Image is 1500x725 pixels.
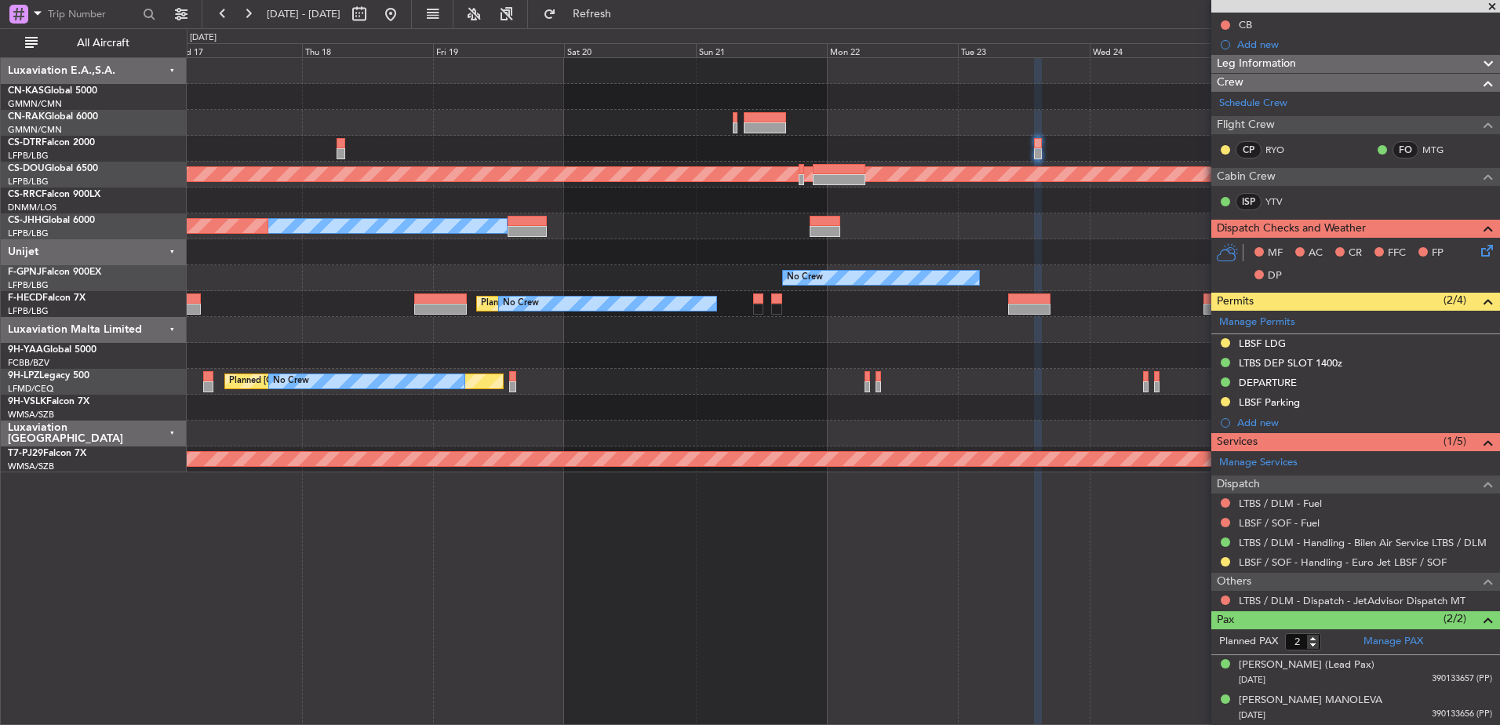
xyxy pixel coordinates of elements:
span: 9H-VSLK [8,397,46,406]
a: LFPB/LBG [8,150,49,162]
a: MTG [1422,143,1458,157]
span: Permits [1217,293,1254,311]
span: CN-KAS [8,86,44,96]
div: CP [1236,141,1262,158]
span: CS-DOU [8,164,45,173]
a: Manage Permits [1219,315,1295,330]
span: Refresh [559,9,625,20]
span: Crew [1217,74,1243,92]
a: CN-RAKGlobal 6000 [8,112,98,122]
a: 9H-YAAGlobal 5000 [8,345,96,355]
a: LFPB/LBG [8,279,49,291]
span: [DATE] - [DATE] [267,7,340,21]
div: No Crew [787,266,823,290]
span: Flight Crew [1217,116,1275,134]
span: 390133657 (PP) [1432,672,1492,686]
span: T7-PJ29 [8,449,43,458]
span: DP [1268,268,1282,284]
a: GMMN/CMN [8,98,62,110]
div: LBSF LDG [1239,337,1286,350]
a: WMSA/SZB [8,461,54,472]
span: F-GPNJ [8,268,42,277]
div: Add new [1237,416,1492,429]
span: AC [1309,246,1323,261]
label: Planned PAX [1219,634,1278,650]
a: LTBS / DLM - Handling - Bilen Air Service LTBS / DLM [1239,536,1487,549]
div: [DATE] [190,31,217,45]
span: 9H-YAA [8,345,43,355]
a: FCBB/BZV [8,357,49,369]
span: CN-RAK [8,112,45,122]
div: Wed 24 [1090,43,1221,57]
span: Dispatch Checks and Weather [1217,220,1366,238]
span: [DATE] [1239,674,1265,686]
a: CS-DTRFalcon 2000 [8,138,95,148]
a: CS-RRCFalcon 900LX [8,190,100,199]
span: 9H-LPZ [8,371,39,381]
div: Sun 21 [696,43,827,57]
div: CB [1239,18,1252,31]
a: LFPB/LBG [8,228,49,239]
a: GMMN/CMN [8,124,62,136]
a: DNMM/LOS [8,202,56,213]
div: [PERSON_NAME] (Lead Pax) [1239,658,1374,673]
span: Leg Information [1217,55,1296,73]
div: LBSF Parking [1239,395,1300,409]
span: (1/5) [1444,433,1466,450]
span: Services [1217,433,1258,451]
a: LBSF / SOF - Handling - Euro Jet LBSF / SOF [1239,556,1447,569]
div: Sat 20 [564,43,695,57]
div: Planned Maint [GEOGRAPHIC_DATA] ([GEOGRAPHIC_DATA]) [481,292,728,315]
a: LFMD/CEQ [8,383,53,395]
a: Manage PAX [1363,634,1423,650]
div: Fri 19 [433,43,564,57]
input: Trip Number [48,2,138,26]
button: All Aircraft [17,31,170,56]
a: LFPB/LBG [8,305,49,317]
a: LBSF / SOF - Fuel [1239,516,1320,530]
span: Others [1217,573,1251,591]
span: Dispatch [1217,475,1260,494]
div: FO [1393,141,1418,158]
div: Add new [1237,38,1492,51]
div: LTBS DEP SLOT 1400z [1239,356,1342,370]
span: Cabin Crew [1217,168,1276,186]
div: No Crew [273,370,309,393]
a: 9H-VSLKFalcon 7X [8,397,89,406]
button: Refresh [536,2,630,27]
div: [PERSON_NAME] MANOLEVA [1239,693,1382,709]
a: RYO [1265,143,1301,157]
span: (2/4) [1444,292,1466,308]
span: CS-JHH [8,216,42,225]
a: LFPB/LBG [8,176,49,188]
div: Planned [GEOGRAPHIC_DATA] ([GEOGRAPHIC_DATA]) [229,370,451,393]
div: No Crew [503,292,539,315]
span: Pax [1217,611,1234,629]
a: Manage Services [1219,455,1298,471]
a: F-GPNJFalcon 900EX [8,268,101,277]
a: 9H-LPZLegacy 500 [8,371,89,381]
div: Mon 22 [827,43,958,57]
span: FFC [1388,246,1406,261]
a: WMSA/SZB [8,409,54,421]
span: F-HECD [8,293,42,303]
div: Tue 23 [958,43,1089,57]
span: (2/2) [1444,610,1466,627]
span: CR [1349,246,1362,261]
a: CS-DOUGlobal 6500 [8,164,98,173]
span: CS-RRC [8,190,42,199]
a: YTV [1265,195,1301,209]
div: ISP [1236,193,1262,210]
span: 390133656 (PP) [1432,708,1492,721]
a: T7-PJ29Falcon 7X [8,449,86,458]
a: CN-KASGlobal 5000 [8,86,97,96]
span: FP [1432,246,1444,261]
a: CS-JHHGlobal 6000 [8,216,95,225]
a: F-HECDFalcon 7X [8,293,86,303]
span: MF [1268,246,1283,261]
a: LTBS / DLM - Dispatch - JetAdvisor Dispatch MT [1239,594,1465,607]
div: DEPARTURE [1239,376,1297,389]
a: Schedule Crew [1219,96,1287,111]
a: LTBS / DLM - Fuel [1239,497,1322,510]
span: CS-DTR [8,138,42,148]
